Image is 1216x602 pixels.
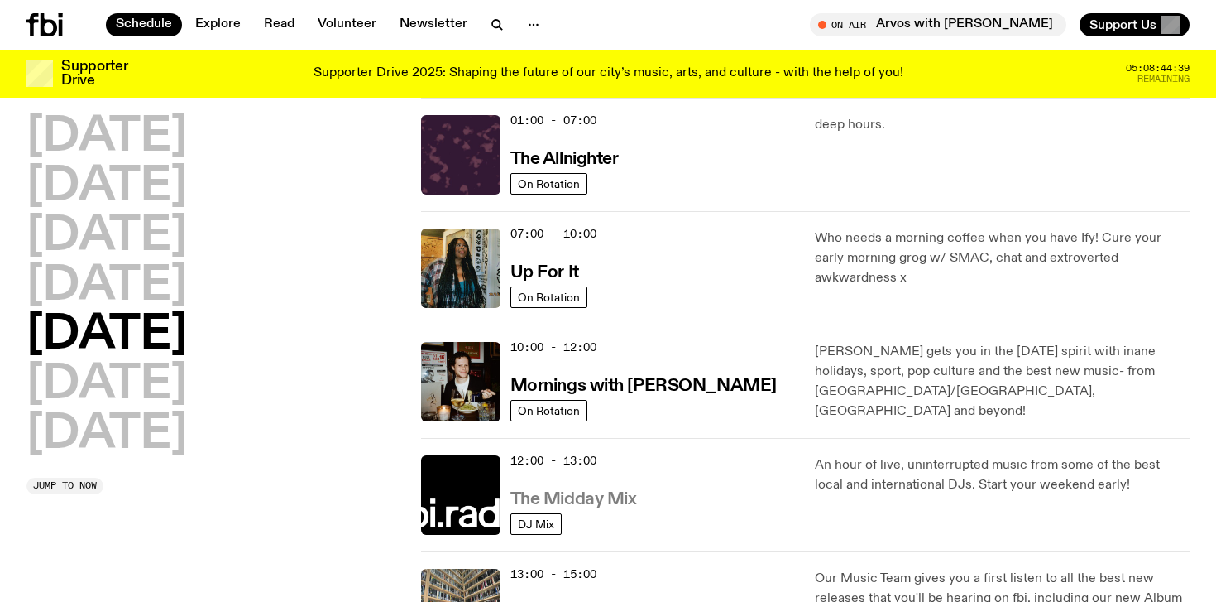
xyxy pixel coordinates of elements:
[314,66,903,81] p: Supporter Drive 2025: Shaping the future of our city’s music, arts, and culture - with the help o...
[510,261,579,282] a: Up For It
[510,113,596,128] span: 01:00 - 07:00
[510,147,619,168] a: The Allnighter
[510,264,579,282] h3: Up For It
[26,362,187,408] button: [DATE]
[510,378,777,395] h3: Mornings with [PERSON_NAME]
[1137,75,1190,84] span: Remaining
[254,13,304,36] a: Read
[510,151,619,168] h3: The Allnighter
[510,566,596,582] span: 13:00 - 15:00
[518,404,580,417] span: On Rotation
[26,164,187,210] button: [DATE]
[510,340,596,355] span: 10:00 - 12:00
[815,115,1190,135] p: deep hours.
[421,229,500,308] img: Ify - a Brown Skin girl with black braided twists, looking up to the side with her tongue stickin...
[1080,13,1190,36] button: Support Us
[26,412,187,458] button: [DATE]
[518,291,580,303] span: On Rotation
[510,453,596,469] span: 12:00 - 13:00
[26,263,187,310] button: [DATE]
[510,226,596,242] span: 07:00 - 10:00
[518,518,554,530] span: DJ Mix
[510,513,562,535] a: DJ Mix
[185,13,251,36] a: Explore
[810,13,1066,36] button: On AirArvos with [PERSON_NAME]
[815,229,1190,288] p: Who needs a morning coffee when you have Ify! Cure your early morning grog w/ SMAC, chat and extr...
[26,478,103,494] button: Jump to now
[106,13,182,36] a: Schedule
[61,60,127,88] h3: Supporter Drive
[1126,64,1190,73] span: 05:08:44:39
[510,374,777,395] a: Mornings with [PERSON_NAME]
[33,481,97,490] span: Jump to now
[26,114,187,161] button: [DATE]
[26,312,187,359] button: [DATE]
[390,13,477,36] a: Newsletter
[815,342,1190,421] p: [PERSON_NAME] gets you in the [DATE] spirit with inane holidays, sport, pop culture and the best ...
[26,214,187,260] button: [DATE]
[1089,17,1156,32] span: Support Us
[815,455,1190,495] p: An hour of live, uninterrupted music from some of the best local and international DJs. Start you...
[510,488,637,508] a: The Midday Mix
[518,177,580,190] span: On Rotation
[510,491,637,508] h3: The Midday Mix
[510,173,587,195] a: On Rotation
[308,13,386,36] a: Volunteer
[421,342,500,421] img: Sam blankly stares at the camera, brightly lit by a camera flash wearing a hat collared shirt and...
[510,287,587,308] a: On Rotation
[510,400,587,421] a: On Rotation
